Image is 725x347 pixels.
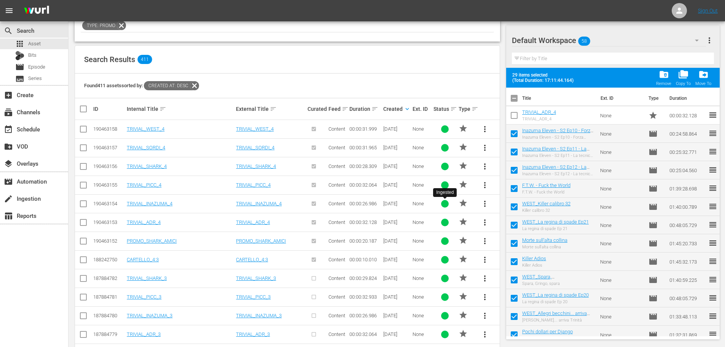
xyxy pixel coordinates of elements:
[649,257,658,266] span: Episode
[413,313,431,318] div: None
[270,106,277,112] span: sort
[708,165,717,174] span: reorder
[349,104,381,114] div: Duration
[522,128,593,139] a: Inazuma Eleven - S2 Ep10 - Forza nascosta
[28,75,42,82] span: Series
[383,331,410,337] div: [DATE]
[597,307,646,326] td: None
[698,69,709,80] span: drive_file_move
[708,275,717,284] span: reorder
[512,30,706,51] div: Default Workspace
[512,72,577,78] span: 29 items selected
[597,271,646,289] td: None
[328,257,345,262] span: Content
[127,257,159,262] a: CARTELLO_4:3
[459,236,468,245] span: PROMO
[413,145,431,150] div: None
[522,329,573,334] a: Pochi dollari per Django
[236,331,270,337] a: TRIVIAL_ADR_3
[328,145,345,150] span: Content
[708,238,717,248] span: reorder
[4,142,13,151] span: VOD
[413,182,431,188] div: None
[93,238,124,244] div: 190463152
[383,313,410,318] div: [DATE]
[522,109,556,115] a: TRIVIAL_ADR_4
[578,33,590,49] span: 58
[476,176,494,194] button: more_vert
[328,104,347,114] div: Feed
[522,153,594,158] div: Inazuma Eleven - S2 Ep11 - La tecnica proibita (prima parte)
[695,81,711,86] div: Move To
[349,163,381,169] div: 00:00:28.309
[413,275,431,281] div: None
[383,182,410,188] div: [DATE]
[404,106,411,112] span: keyboard_arrow_down
[649,294,658,303] span: Episode
[349,331,381,337] div: 00:00:32.064
[236,182,271,188] a: TRIVIAL_PICC_4
[383,126,410,132] div: [DATE]
[476,195,494,213] button: more_vert
[480,330,489,339] span: more_vert
[522,201,570,206] a: WEST_Killer calibro 32
[383,145,410,150] div: [DATE]
[383,294,410,300] div: [DATE]
[236,163,276,169] a: TRIVIAL_SHARK_4
[4,194,13,203] span: Ingestion
[127,201,172,206] a: TRIVIAL_INAZUMA_4
[127,294,161,300] a: TRIVIAL_PICC_3
[28,63,45,71] span: Episode
[476,232,494,250] button: more_vert
[522,299,589,304] div: La regina di spade Ep 20
[674,67,693,88] button: Copy To
[512,78,577,83] span: (Total Duration: 17:11:44.164)
[597,289,646,307] td: None
[480,255,489,264] span: more_vert
[476,213,494,232] button: more_vert
[678,69,688,80] span: folder_copy
[459,310,468,320] span: PROMO
[127,313,172,318] a: TRIVIAL_INAZUMA_3
[522,135,594,140] div: Inazuma Eleven - S2 Ep10 - Forza nascosta
[708,202,717,211] span: reorder
[708,257,717,266] span: reorder
[84,83,199,88] span: Found 411 assets sorted by:
[522,292,589,298] a: WEST_La regina di spade Ep20
[413,163,431,169] div: None
[349,182,381,188] div: 00:00:32.064
[413,294,431,300] div: None
[597,179,646,198] td: None
[4,26,13,35] span: Search
[665,88,711,109] th: Duration
[522,263,546,268] div: Killer Adios
[693,67,714,88] button: Move To
[654,67,674,88] button: Remove
[236,238,286,244] a: PROMO_SHARK_AMICI
[705,31,714,50] button: more_vert
[597,198,646,216] td: None
[127,331,161,337] a: TRIVIAL_ADR_3
[649,239,658,248] span: Episode
[236,126,274,132] a: TRIVIAL_WEST_4
[371,106,378,112] span: sort
[349,201,381,206] div: 00:00:26.986
[666,216,708,234] td: 00:48:05.729
[522,117,556,122] div: TRIVIAL_ADR_4
[666,307,708,326] td: 01:33:48.113
[450,106,457,112] span: sort
[649,111,658,120] span: Promo
[236,104,305,114] div: External Title
[127,126,164,132] a: TRIVIAL_WEST_4
[328,182,345,188] span: Content
[459,142,468,152] span: PROMO
[18,2,55,20] img: ans4CAIJ8jUAAAAAAAAAAAAAAAAAAAAAAAAgQb4GAAAAAAAAAAAAAAAAAAAAAAAAJMjXAAAAAAAAAAAAAAAAAAAAAAAAgAT5G...
[476,251,494,269] button: more_vert
[93,182,124,188] div: 190463155
[476,120,494,138] button: more_vert
[349,275,381,281] div: 00:00:29.824
[597,106,646,125] td: None
[480,125,489,134] span: more_vert
[93,275,124,281] div: 187884782
[708,293,717,302] span: reorder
